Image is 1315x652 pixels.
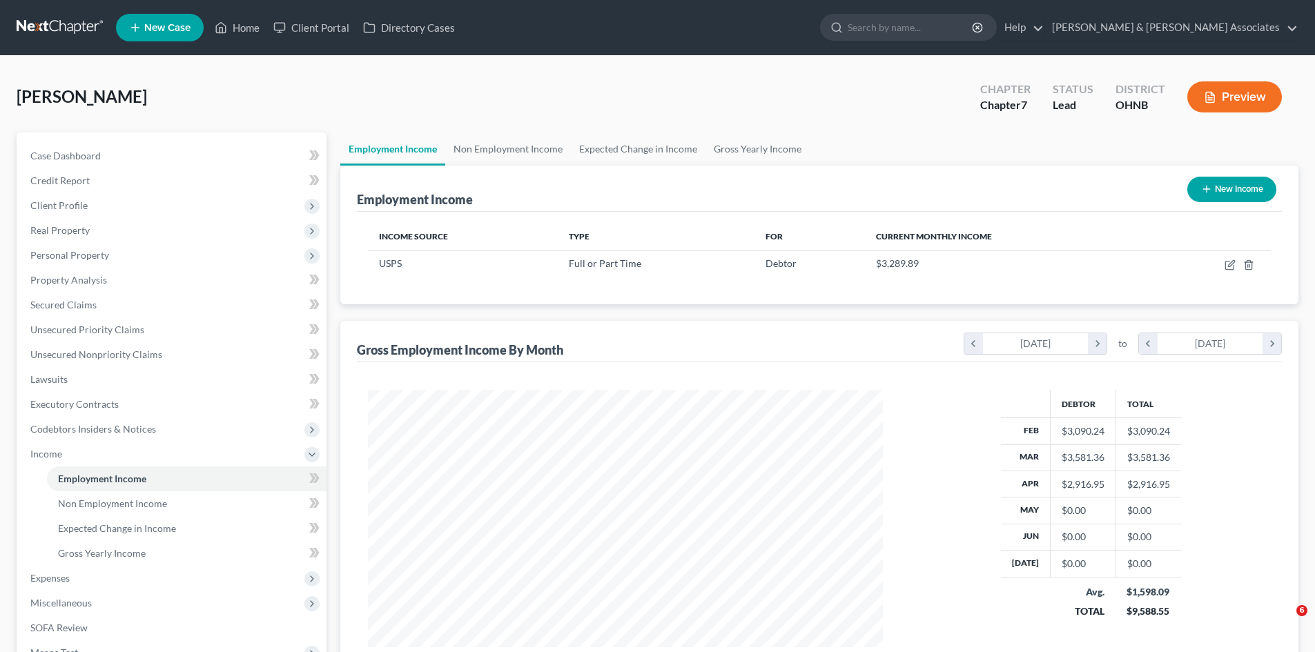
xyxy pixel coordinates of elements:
[1088,333,1107,354] i: chevron_right
[58,522,176,534] span: Expected Change in Income
[266,15,356,40] a: Client Portal
[1116,551,1181,577] td: $0.00
[1116,497,1181,524] td: $0.00
[1187,81,1282,112] button: Preview
[1050,390,1116,417] th: Debtor
[356,15,462,40] a: Directory Cases
[980,97,1031,113] div: Chapter
[19,268,327,293] a: Property Analysis
[1116,418,1181,444] td: $3,090.24
[47,541,327,566] a: Gross Yearly Income
[1021,98,1027,111] span: 7
[1116,524,1181,550] td: $0.00
[19,342,327,367] a: Unsecured Nonpriority Claims
[30,597,92,609] span: Miscellaneous
[1116,471,1181,497] td: $2,916.95
[30,622,88,633] span: SOFA Review
[766,231,783,241] span: For
[19,615,327,640] a: SOFA Review
[766,257,797,269] span: Debtor
[1001,471,1051,497] th: Apr
[19,293,327,317] a: Secured Claims
[1045,15,1298,40] a: [PERSON_NAME] & [PERSON_NAME] Associates
[1062,477,1104,491] div: $2,916.95
[569,257,641,269] span: Full or Part Time
[47,491,327,516] a: Non Employment Income
[876,231,992,241] span: Current Monthly Income
[983,333,1089,354] div: [DATE]
[1116,444,1181,471] td: $3,581.36
[47,516,327,541] a: Expected Change in Income
[1053,97,1093,113] div: Lead
[1062,424,1104,438] div: $3,090.24
[30,224,90,236] span: Real Property
[1139,333,1158,354] i: chevron_left
[30,274,107,286] span: Property Analysis
[19,317,327,342] a: Unsecured Priority Claims
[569,231,590,241] span: Type
[30,324,144,335] span: Unsecured Priority Claims
[1116,97,1165,113] div: OHNB
[1263,333,1281,354] i: chevron_right
[19,144,327,168] a: Case Dashboard
[30,150,101,161] span: Case Dashboard
[1127,604,1170,618] div: $9,588.55
[1053,81,1093,97] div: Status
[1158,333,1263,354] div: [DATE]
[1116,81,1165,97] div: District
[357,191,473,208] div: Employment Income
[1296,605,1307,616] span: 6
[19,392,327,417] a: Executory Contracts
[1061,604,1104,618] div: TOTAL
[1116,390,1181,417] th: Total
[876,257,919,269] span: $3,289.89
[47,466,327,491] a: Employment Income
[30,199,88,211] span: Client Profile
[58,497,167,509] span: Non Employment Income
[30,175,90,186] span: Credit Report
[1001,524,1051,550] th: Jun
[1001,551,1051,577] th: [DATE]
[30,249,109,261] span: Personal Property
[1001,418,1051,444] th: Feb
[30,398,119,410] span: Executory Contracts
[379,257,402,269] span: USPS
[848,14,974,40] input: Search by name...
[19,168,327,193] a: Credit Report
[1268,605,1301,638] iframe: Intercom live chat
[571,132,705,166] a: Expected Change in Income
[964,333,983,354] i: chevron_left
[379,231,448,241] span: Income Source
[58,473,146,484] span: Employment Income
[58,547,146,559] span: Gross Yearly Income
[30,299,97,310] span: Secured Claims
[30,373,68,385] span: Lawsuits
[30,348,162,360] span: Unsecured Nonpriority Claims
[1062,451,1104,464] div: $3,581.36
[144,23,191,33] span: New Case
[997,15,1044,40] a: Help
[1062,504,1104,517] div: $0.00
[1127,585,1170,599] div: $1,598.09
[1118,337,1127,350] span: to
[357,342,563,358] div: Gross Employment Income By Month
[445,132,571,166] a: Non Employment Income
[1061,585,1104,599] div: Avg.
[30,572,70,584] span: Expenses
[1187,177,1276,202] button: New Income
[30,423,156,435] span: Codebtors Insiders & Notices
[1062,530,1104,544] div: $0.00
[30,448,62,460] span: Income
[1062,557,1104,571] div: $0.00
[19,367,327,392] a: Lawsuits
[340,132,445,166] a: Employment Income
[980,81,1031,97] div: Chapter
[1001,497,1051,524] th: May
[17,86,147,106] span: [PERSON_NAME]
[1001,444,1051,471] th: Mar
[705,132,810,166] a: Gross Yearly Income
[208,15,266,40] a: Home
